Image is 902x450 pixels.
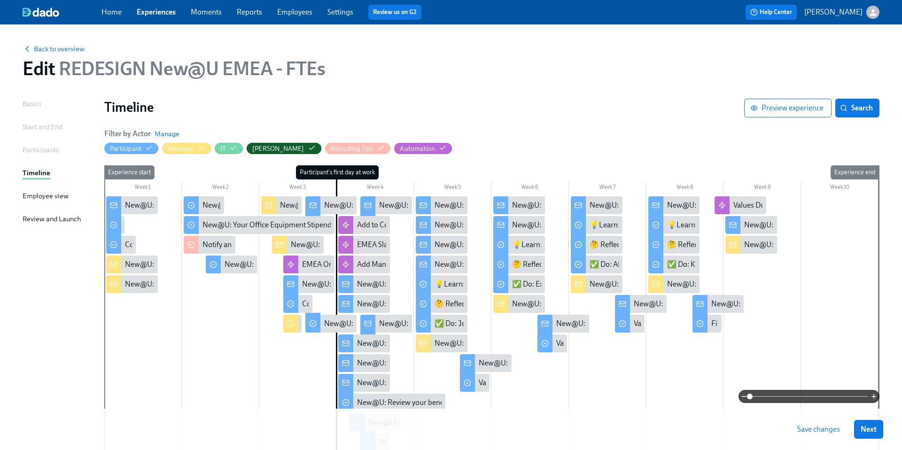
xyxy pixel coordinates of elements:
div: 🤔 Reflect: Using AI at Work [493,256,545,273]
div: New@U: It's Here! Your 5 Week Values Reflection [744,240,902,250]
div: Values Reflection: Act As One Team [556,338,668,349]
div: New@U: A very big welcome to you, from your EMEA People team! [357,279,571,289]
div: New@U: Your Office Equipment Stipend [202,220,332,230]
div: EMEA Onboarding sessions [283,256,335,273]
div: EMEA Slack Channels [338,236,390,254]
div: New@U: New Hire IT Set Up [125,279,216,289]
div: 💡Learn: AI at [GEOGRAPHIC_DATA] [512,240,633,250]
div: EMEA Slack Channels [357,240,426,250]
div: New@U: Create {{participant.firstName}}'s onboarding plan [261,196,302,214]
button: [PERSON_NAME] [247,143,321,154]
div: New@U: Welcome to Week 5 — you made it! 🎉 [667,200,819,210]
div: Timeline [23,168,50,178]
div: Review and Launch [23,214,81,224]
button: Preview experience [744,99,832,117]
div: New@U: Upload your photo in Workday! [324,318,455,329]
div: New@U: Weekly Values Reflection—Embody Ownership [479,358,658,368]
div: New@U: Welcome to Udemy Week 3 — you’re finding your rhythm! [512,220,725,230]
div: Week 9 [723,182,801,194]
span: Next [861,425,877,434]
div: New@U: Welcome to Udemy Week 3 — you’re finding your rhythm! [493,216,545,234]
div: Final Values Reflection: Never Stop Learning [692,315,722,333]
div: New@U: Welcome to Week 5 — you made it! 🎉 [648,196,700,214]
div: New@U: Welcome to Week 2 at [GEOGRAPHIC_DATA] - you're off and running! [435,259,689,270]
div: Employee view [23,191,69,201]
div: Hide Automation [400,144,435,153]
div: New@U: Weekly Values Reflection — Relentless Focus [634,299,805,309]
button: Recruiting Ops [325,143,391,154]
h1: Timeline [104,99,744,116]
div: Add to Cohort Slack Group [357,220,442,230]
div: Week 8 [646,182,724,194]
h1: Edit [23,57,326,80]
div: New@U: Week 2 Onboarding for {{ participant.firstName }}- Support Connection & Learning [435,338,730,349]
div: New@U: Weekly Values Reflection — Relentless Focus [615,295,667,313]
div: Hide John [252,144,304,153]
div: New@U: Background check completion [184,196,224,214]
div: Week 2 [182,182,259,194]
button: Back to overview [23,44,85,54]
button: Manager [162,143,210,154]
div: Week 1 [104,182,182,194]
div: Values Document Automation [733,200,829,210]
h6: Filter by Actor [104,129,151,139]
div: Confirm shipping address [125,240,208,250]
div: New@U: Lead with Confidence — Let’s Set You Up for Success [493,196,545,214]
button: Automation [394,143,452,154]
div: New@U: A very big welcome to you from your EMEA People team! [357,338,569,349]
div: New@U: Action Required Re: Your Benefits [416,236,467,254]
div: EMEA Onboarding sessions [302,259,391,270]
div: New@U: Upload your photo in Workday! [305,315,357,333]
div: New@U: It's Time....For Some Swag! [379,200,497,210]
div: 🤔 Reflect: Belonging at Work [416,295,467,313]
div: 💡Learn: Check-In On Tools [648,216,700,234]
div: Add to Cohort Slack Group [338,216,390,234]
div: Add Managers to Slack Channel [357,259,458,270]
div: 💡Learn: Check-In On Tools [667,220,757,230]
div: New@U: Weekly Values Reflection - Act As One Team [537,315,589,333]
div: New@U: It's Time....For Some Swag! [360,196,412,214]
div: 💡Learn: BEDI Learning Path [416,275,467,293]
div: New@U: New Hire IT Set Up [106,275,158,293]
div: ✅ Do: About Profile & UProps [571,256,622,273]
div: New@U: Week 4 Onboarding for {{ participant.firstName }}- Connecting Purpose, Performance, and Re... [571,275,622,293]
div: New@U: It's Here! Your 5 Week Values Reflection [725,216,777,234]
div: New@U: Action Required Re: Your Benefits [435,220,573,230]
div: New@U: Welcome to Week 4 — you’re hitting your stride! 💪 [571,196,622,214]
div: ✅ Do: Join a Community or Event! [435,318,547,329]
div: ✅ Do: Join a Community or Event! [416,315,467,333]
div: New@U: Welcome to Week 2 at [GEOGRAPHIC_DATA] - you're off and running! [416,256,467,273]
div: 🤔 Reflect: Belonging at Work [435,299,530,309]
div: New@U: A very big welcome to you from your EMEA People team! [338,334,390,352]
div: Add Managers to Slack Channel [338,256,390,273]
a: Experiences [137,8,176,16]
div: New@U: Action Required Re: Your Benefits [435,240,573,250]
div: Confirm Laptop Received! [283,295,313,313]
div: 🤔 Reflect: How Your Work Contributes [590,240,716,250]
div: New@U: Action Required Re: Your Benefits [435,200,573,210]
button: Search [835,99,879,117]
span: Preview experience [752,103,824,113]
div: Hide Participant [110,144,141,153]
a: Reports [237,8,262,16]
img: dado [23,8,59,17]
div: New@U: Coming into office on your first day? [283,275,335,293]
div: New@U: Create {{participant.firstName}}'s onboarding plan [280,200,474,210]
span: Help Center [750,8,792,17]
div: Final Values Reflection: Never Stop Learning [711,318,852,329]
div: New@U: It's Time...For Some Swag! [360,315,412,333]
div: New@U: Final Values Reflection—Never Stop Learning [692,295,744,313]
div: New@U: Congratulations on your new hire! 👏 [106,256,158,273]
div: Basics [23,99,41,109]
div: New@U: Workday Tasks [206,256,257,273]
a: Home [101,8,122,16]
button: [PERSON_NAME] [804,6,879,19]
div: New@U: Welcome to Udemy - We’re So Happy You’re Here! [125,200,314,210]
div: Values Reflection: Relentless Focus [634,318,745,329]
div: ✅ Do: About Profile & UProps [590,259,689,270]
button: Participant [104,143,158,154]
div: New@U: Congratulations on your new hire! 👏 [125,259,276,270]
div: New@U: Lead with Confidence — Let’s Set You Up for Success [512,200,708,210]
div: Experience end [831,165,879,179]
